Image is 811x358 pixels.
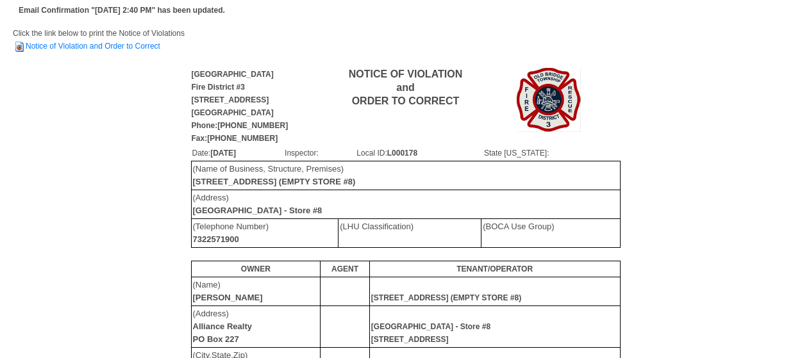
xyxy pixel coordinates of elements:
a: Notice of Violation and Order to Correct [13,42,160,51]
b: L000178 [387,149,417,158]
font: (Address) [193,309,253,344]
b: [GEOGRAPHIC_DATA] Fire District #3 [STREET_ADDRESS] [GEOGRAPHIC_DATA] Phone:[PHONE_NUMBER] Fax:[P... [192,70,288,143]
td: Local ID: [356,146,483,160]
b: 7322571900 [193,234,239,244]
b: [DATE] [210,149,236,158]
td: State [US_STATE]: [483,146,620,160]
b: [STREET_ADDRESS] (EMPTY STORE #8) [193,177,356,186]
font: (BOCA Use Group) [483,222,554,231]
td: Inspector: [284,146,356,160]
b: [STREET_ADDRESS] (EMPTY STORE #8) [371,293,521,302]
font: (Name) [193,280,263,302]
b: TENANT/OPERATOR [456,264,533,273]
b: [GEOGRAPHIC_DATA] - Store #8 [193,206,322,215]
font: (Address) [193,193,322,215]
b: [GEOGRAPHIC_DATA] - Store #8 [STREET_ADDRESS] [371,322,490,344]
b: Alliance Realty PO Box 227 [193,321,253,344]
b: [PERSON_NAME] [193,293,263,302]
font: (Telephone Number) [193,222,269,244]
b: OWNER [241,264,271,273]
img: HTML Document [13,40,26,53]
font: (Name of Business, Structure, Premises) [193,164,356,186]
img: Image [517,68,581,132]
b: NOTICE OF VIOLATION and ORDER TO CORRECT [349,69,462,106]
font: (LHU Classification) [340,222,414,231]
b: AGENT [331,264,358,273]
td: Email Confirmation "[DATE] 2:40 PM" has been updated. [17,2,227,19]
span: Click the link below to print the Notice of Violations [13,29,185,51]
td: Date: [192,146,285,160]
